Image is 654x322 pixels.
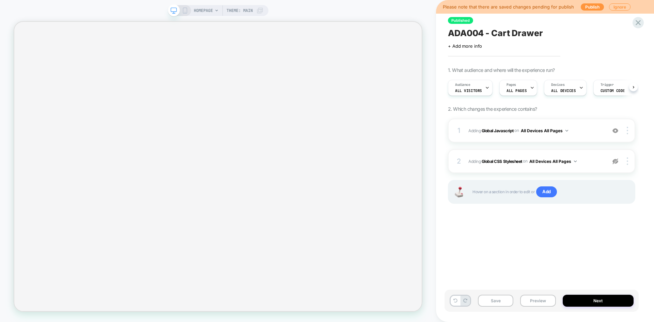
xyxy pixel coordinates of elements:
button: All Devices All Pages [529,157,577,166]
span: Published [448,17,473,24]
span: Hover on a section in order to edit or [472,186,628,197]
span: ADA004 - Cart Drawer [448,28,543,38]
button: Save [478,295,513,307]
span: + Add more info [448,43,482,49]
span: Add [536,186,557,197]
button: Next [563,295,634,307]
img: close [627,127,628,134]
img: down arrow [574,160,577,162]
button: Ignore [609,3,630,11]
span: Pages [507,82,516,87]
div: 2 [455,155,462,167]
button: Publish [581,3,604,11]
span: Theme: MAIN [227,5,253,16]
b: Global Javascript [482,128,514,133]
span: Trigger [601,82,614,87]
span: on [523,157,527,165]
img: crossed eye [612,128,618,134]
span: Audience [455,82,470,87]
span: Custom Code [601,88,625,93]
div: 1 [455,124,462,137]
img: down arrow [565,130,568,132]
span: 2. Which changes the experience contains? [448,106,537,112]
span: ALL DEVICES [551,88,576,93]
img: eye [612,158,618,164]
span: HOMEPAGE [194,5,213,16]
button: All Devices All Pages [521,126,568,135]
span: 1. What audience and where will the experience run? [448,67,555,73]
span: on [514,127,519,134]
b: Global CSS Stylesheet [482,158,522,164]
button: Preview [520,295,556,307]
span: Adding [468,126,603,135]
span: ALL PAGES [507,88,527,93]
img: close [627,157,628,165]
img: Joystick [452,187,466,197]
span: Devices [551,82,564,87]
span: Adding [468,157,603,166]
span: All Visitors [455,88,482,93]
